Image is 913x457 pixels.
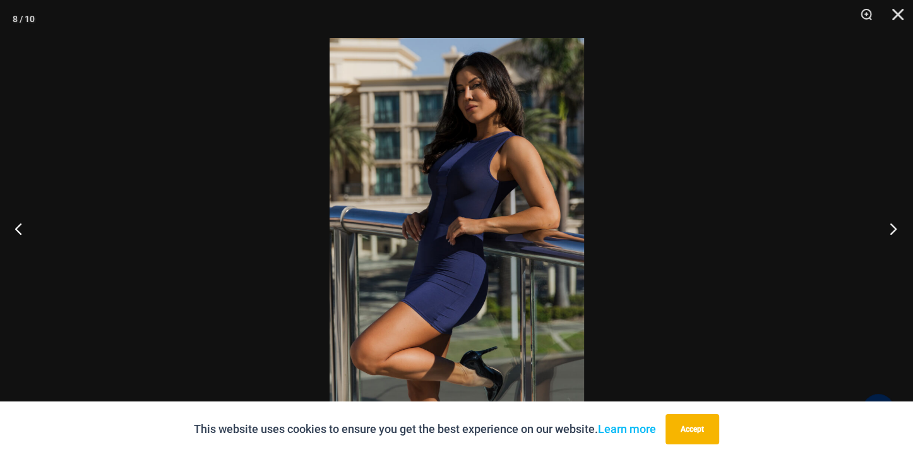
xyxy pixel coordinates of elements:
div: 8 / 10 [13,9,35,28]
a: Learn more [598,422,656,436]
button: Accept [665,414,719,444]
img: Desire Me Navy 5192 Dress 13 [330,38,584,419]
p: This website uses cookies to ensure you get the best experience on our website. [194,420,656,439]
button: Next [866,197,913,260]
